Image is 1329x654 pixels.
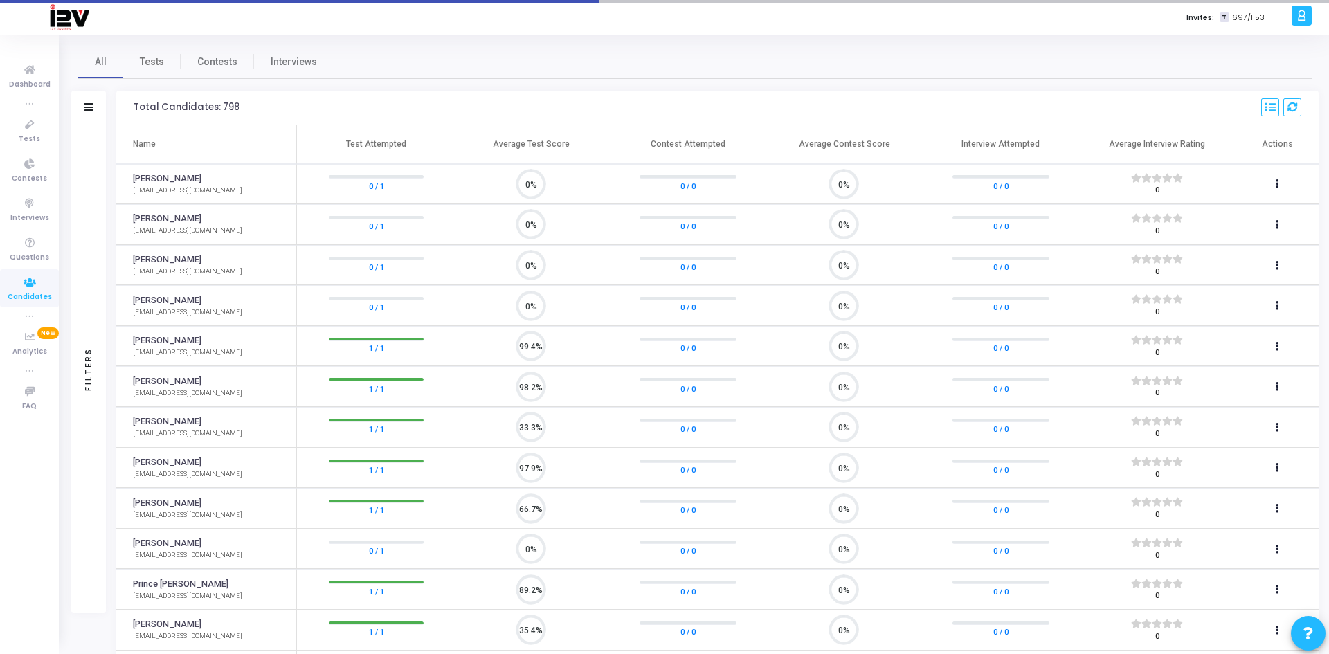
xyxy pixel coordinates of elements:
[1220,12,1229,23] span: T
[680,341,696,355] a: 0 / 0
[22,401,37,412] span: FAQ
[271,55,317,69] span: Interviews
[369,300,384,314] a: 0 / 1
[133,591,242,601] div: [EMAIL_ADDRESS][DOMAIN_NAME]
[993,625,1009,639] a: 0 / 0
[369,381,384,395] a: 1 / 1
[1131,347,1183,359] div: 0
[993,544,1009,558] a: 0 / 0
[133,138,156,150] div: Name
[993,463,1009,477] a: 0 / 0
[369,260,384,274] a: 0 / 1
[369,341,384,355] a: 1 / 1
[993,381,1009,395] a: 0 / 0
[680,381,696,395] a: 0 / 0
[680,179,696,192] a: 0 / 0
[1131,266,1183,278] div: 0
[133,307,242,318] div: [EMAIL_ADDRESS][DOMAIN_NAME]
[680,260,696,274] a: 0 / 0
[133,347,242,358] div: [EMAIL_ADDRESS][DOMAIN_NAME]
[1131,509,1183,521] div: 0
[680,463,696,477] a: 0 / 0
[133,388,242,399] div: [EMAIL_ADDRESS][DOMAIN_NAME]
[49,3,89,31] img: logo
[8,291,52,303] span: Candidates
[1236,125,1319,164] th: Actions
[10,252,49,264] span: Questions
[133,266,242,277] div: [EMAIL_ADDRESS][DOMAIN_NAME]
[133,618,201,631] a: [PERSON_NAME]
[610,125,766,164] th: Contest Attempted
[453,125,610,164] th: Average Test Score
[369,463,384,477] a: 1 / 1
[82,293,95,445] div: Filters
[133,578,228,591] a: Prince [PERSON_NAME]
[1232,12,1265,24] span: 697/1153
[993,584,1009,598] a: 0 / 0
[134,102,239,113] div: Total Candidates: 798
[923,125,1079,164] th: Interview Attempted
[993,219,1009,233] a: 0 / 0
[993,179,1009,192] a: 0 / 0
[12,346,47,358] span: Analytics
[680,219,696,233] a: 0 / 0
[1131,631,1183,643] div: 0
[1186,12,1214,24] label: Invites:
[297,125,453,164] th: Test Attempted
[133,294,201,307] a: [PERSON_NAME]
[133,415,201,428] a: [PERSON_NAME]
[1079,125,1236,164] th: Average Interview Rating
[680,300,696,314] a: 0 / 0
[369,422,384,436] a: 1 / 1
[1131,185,1183,197] div: 0
[12,173,47,185] span: Contests
[993,260,1009,274] a: 0 / 0
[680,625,696,639] a: 0 / 0
[133,172,201,185] a: [PERSON_NAME]
[369,625,384,639] a: 1 / 1
[133,428,242,439] div: [EMAIL_ADDRESS][DOMAIN_NAME]
[37,327,59,339] span: New
[1131,226,1183,237] div: 0
[1131,307,1183,318] div: 0
[369,179,384,192] a: 0 / 1
[133,226,242,236] div: [EMAIL_ADDRESS][DOMAIN_NAME]
[993,341,1009,355] a: 0 / 0
[993,503,1009,517] a: 0 / 0
[133,631,242,642] div: [EMAIL_ADDRESS][DOMAIN_NAME]
[95,55,107,69] span: All
[1131,469,1183,481] div: 0
[680,584,696,598] a: 0 / 0
[369,584,384,598] a: 1 / 1
[140,55,164,69] span: Tests
[133,212,201,226] a: [PERSON_NAME]
[133,375,201,388] a: [PERSON_NAME]
[9,79,51,91] span: Dashboard
[1131,550,1183,562] div: 0
[680,422,696,436] a: 0 / 0
[369,544,384,558] a: 0 / 1
[19,134,40,145] span: Tests
[1131,590,1183,602] div: 0
[133,456,201,469] a: [PERSON_NAME]
[133,497,201,510] a: [PERSON_NAME]
[680,503,696,517] a: 0 / 0
[133,334,201,347] a: [PERSON_NAME]
[369,503,384,517] a: 1 / 1
[10,212,49,224] span: Interviews
[993,300,1009,314] a: 0 / 0
[133,510,242,520] div: [EMAIL_ADDRESS][DOMAIN_NAME]
[133,185,242,196] div: [EMAIL_ADDRESS][DOMAIN_NAME]
[133,253,201,266] a: [PERSON_NAME]
[1131,388,1183,399] div: 0
[369,219,384,233] a: 0 / 1
[1131,428,1183,440] div: 0
[133,550,242,561] div: [EMAIL_ADDRESS][DOMAIN_NAME]
[993,422,1009,436] a: 0 / 0
[133,469,242,480] div: [EMAIL_ADDRESS][DOMAIN_NAME]
[680,544,696,558] a: 0 / 0
[766,125,923,164] th: Average Contest Score
[197,55,237,69] span: Contests
[133,537,201,550] a: [PERSON_NAME]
